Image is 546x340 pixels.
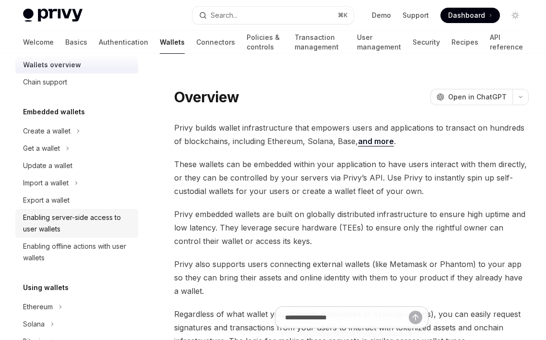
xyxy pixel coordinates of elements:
a: Transaction management [295,31,345,54]
a: and more [358,136,394,146]
span: Privy embedded wallets are built on globally distributed infrastructure to ensure high uptime and... [174,207,529,248]
button: Toggle Get a wallet section [15,140,138,157]
a: Export a wallet [15,192,138,209]
img: light logo [23,9,83,22]
a: Recipes [451,31,478,54]
h5: Using wallets [23,282,69,293]
a: Wallets [160,31,185,54]
span: ⌘ K [338,12,348,19]
div: Update a wallet [23,160,72,171]
a: Welcome [23,31,54,54]
a: Support [403,11,429,20]
a: Enabling offline actions with user wallets [15,238,138,267]
div: Export a wallet [23,194,70,206]
a: Authentication [99,31,148,54]
button: Send message [409,311,422,324]
a: Connectors [196,31,235,54]
button: Open search [192,7,354,24]
div: Create a wallet [23,125,71,137]
a: Security [413,31,440,54]
span: Privy also supports users connecting external wallets (like Metamask or Phantom) to your app so t... [174,257,529,298]
a: Basics [65,31,87,54]
span: Open in ChatGPT [448,92,507,102]
a: Enabling server-side access to user wallets [15,209,138,238]
a: Chain support [15,73,138,91]
button: Open in ChatGPT [430,89,512,105]
a: Dashboard [440,8,500,23]
a: API reference [490,31,523,54]
h5: Embedded wallets [23,106,85,118]
button: Toggle Ethereum section [15,298,138,316]
button: Toggle Import a wallet section [15,174,138,192]
a: Update a wallet [15,157,138,174]
span: Privy builds wallet infrastructure that empowers users and applications to transact on hundreds o... [174,121,529,148]
div: Enabling server-side access to user wallets [23,212,132,235]
div: Import a wallet [23,177,69,189]
a: Demo [372,11,391,20]
input: Ask a question... [285,307,409,328]
button: Toggle Create a wallet section [15,122,138,140]
div: Enabling offline actions with user wallets [23,241,132,264]
span: These wallets can be embedded within your application to have users interact with them directly, ... [174,158,529,198]
div: Ethereum [23,301,53,313]
div: Solana [23,318,45,330]
div: Get a wallet [23,143,60,154]
h1: Overview [174,88,239,106]
button: Toggle Solana section [15,316,138,333]
a: Policies & controls [247,31,283,54]
a: User management [357,31,401,54]
div: Search... [211,10,237,21]
div: Chain support [23,76,67,88]
button: Toggle dark mode [508,8,523,23]
span: Dashboard [448,11,485,20]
